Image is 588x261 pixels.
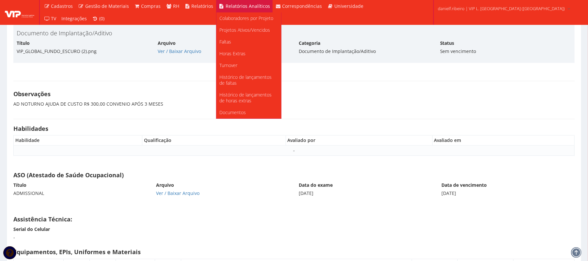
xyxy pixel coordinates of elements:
span: Faltas [220,39,231,45]
th: Qualificação [142,135,286,146]
span: Histórico de lançamentos de faltas [220,74,272,86]
a: Horas Extras [216,48,281,60]
span: Histórico de lançamentos de horas extras [220,92,272,104]
th: Avaliado por [286,135,432,146]
a: Colaboradores por Projeto [216,12,281,24]
a: Ver / Baixar Arquivo [158,48,201,54]
span: (0) [99,15,104,22]
a: Projetos Ativos/Vencidos [216,24,281,36]
span: Relatórios Analíticos [226,3,270,9]
th: Habilidade [14,135,142,146]
span: Universidade [334,3,363,9]
img: logo [5,8,34,17]
th: Avaliado em [432,135,574,146]
label: Título [13,182,26,188]
td: - [14,146,575,156]
label: Data de vencimento [442,182,487,188]
a: Histórico de lançamentos de horas extras [216,89,281,107]
span: Turnover [220,62,238,68]
span: Correspondências [282,3,322,9]
div: VIP_GLOBAL_FUNDO_ESCURO (2).png [17,48,148,55]
div: Documento de Implantação/Aditivo [299,48,430,55]
label: Data do exame [299,182,333,188]
a: Ver / Baixar Arquivo [156,190,199,196]
strong: Assistência Técnica: [13,215,72,223]
span: Horas Extras [220,50,246,57]
label: Título [17,40,30,46]
h4: Documento de Implantação/Aditivo [17,30,571,37]
div: - [13,234,194,241]
a: Documentos [216,107,281,118]
strong: Habilidades [13,125,48,132]
label: Categoria [299,40,321,46]
div: AD NOTURNO AJUDA DE CUSTO R$ 300,00 CONVENIO APÓS 3 MESES [13,101,575,107]
a: Integrações [59,12,90,25]
span: Cadastros [51,3,73,9]
span: Colaboradores por Projeto [220,15,274,21]
div: [DATE] [442,190,575,197]
span: danielf.ribeiro | VIP L. [GEOGRAPHIC_DATA] ([GEOGRAPHIC_DATA]) [438,5,565,12]
label: Arquivo [156,182,174,188]
strong: ASO (Atestado de Saúde Ocupacional) [13,171,124,179]
label: Status [440,40,454,46]
span: Relatórios [192,3,214,9]
label: Arquivo [158,40,176,46]
a: Histórico de lançamentos de faltas [216,71,281,89]
div: Sem vencimento [440,48,571,55]
strong: Equipamentos, EPIs, Uniformes e Materiais [13,248,141,256]
a: Turnover [216,60,281,71]
strong: Observações [13,90,51,98]
div: [DATE] [299,190,432,197]
span: Documentos [220,109,246,115]
span: Compras [141,3,161,9]
a: Faltas [216,36,281,48]
span: Gestão de Materiais [85,3,129,9]
span: Projetos Ativos/Vencidos [220,27,270,33]
div: ADMISSIONAL [13,190,146,197]
span: TV [51,15,56,22]
a: TV [41,12,59,25]
span: Integrações [62,15,87,22]
a: (0) [90,12,107,25]
label: Serial do Celular [13,226,50,233]
span: RH [173,3,179,9]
